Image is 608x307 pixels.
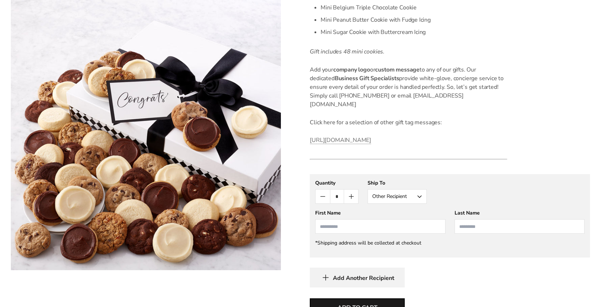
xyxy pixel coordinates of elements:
[315,180,359,186] div: Quantity
[330,190,344,203] input: Quantity
[310,136,371,144] a: [URL][DOMAIN_NAME]
[375,66,420,74] span: custom message
[321,14,507,26] li: Mini Peanut Butter Cookie with Fudge Icing
[455,209,585,216] div: Last Name
[6,280,75,301] iframe: Sign Up via Text for Offers
[310,74,504,108] span: provide white-glove, concierge service to ensure every detail of your order is handled perfectly....
[310,66,333,74] span: Add your
[316,190,330,203] button: Count minus
[335,74,399,82] span: Business Gift Specialists
[315,239,585,246] div: *Shipping address will be collected at checkout
[310,174,590,258] gfm-form: New recipient
[310,268,405,287] button: Add Another Recipient
[310,118,442,126] span: Click here for a selection of other gift tag messages:
[368,180,427,186] div: Ship To
[370,66,375,74] span: or
[310,66,476,82] span: to any of our gifts. Our dedicated
[368,189,427,204] button: Other Recipient
[455,219,585,234] input: Last Name
[333,274,394,282] span: Add Another Recipient
[344,190,358,203] button: Count plus
[321,1,507,14] li: Mini Belgium Triple Chocolate Cookie
[310,48,385,56] em: Gift includes 48 mini cookies.
[333,66,370,74] span: company logo
[315,219,445,234] input: First Name
[315,209,445,216] div: First Name
[321,26,507,38] li: Mini Sugar Cookie with Buttercream Icing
